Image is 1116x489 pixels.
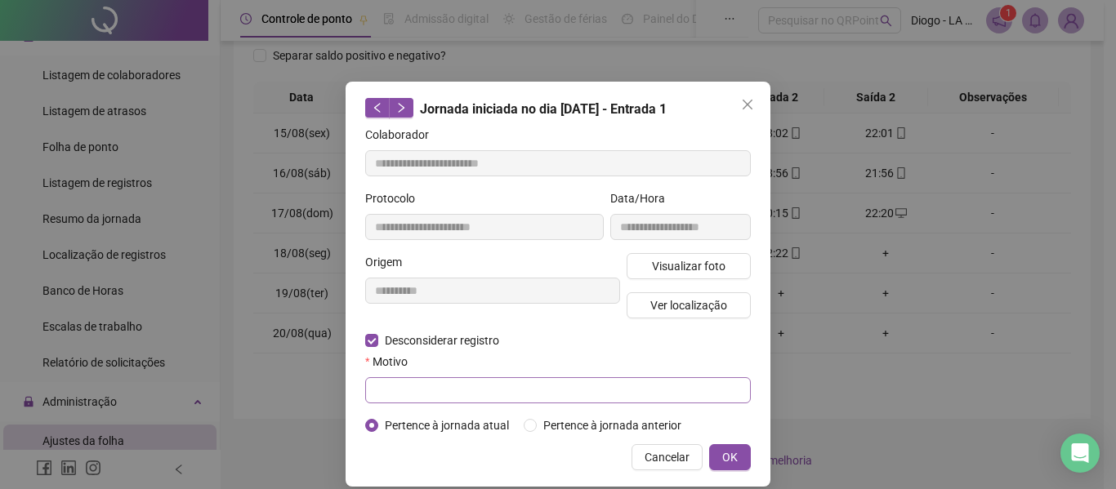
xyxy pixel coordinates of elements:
span: Ver localização [650,296,727,314]
span: close [741,98,754,111]
button: Visualizar foto [627,253,751,279]
label: Origem [365,253,413,271]
span: Visualizar foto [652,257,725,275]
button: right [389,98,413,118]
label: Protocolo [365,189,426,207]
span: Pertence à jornada atual [378,416,516,434]
span: Pertence à jornada anterior [537,416,688,434]
div: Jornada iniciada no dia [DATE] - Entrada 1 [365,98,751,119]
span: right [395,102,407,113]
span: OK [722,448,738,466]
button: left [365,98,390,118]
div: Open Intercom Messenger [1060,433,1100,473]
label: Motivo [365,353,418,371]
button: Close [734,91,761,118]
button: Ver localização [627,292,751,318]
button: OK [709,444,751,470]
span: Cancelar [645,448,690,466]
button: Cancelar [632,444,703,470]
label: Data/Hora [610,189,676,207]
label: Colaborador [365,126,440,144]
span: Desconsiderar registro [378,331,506,349]
span: left [372,102,383,113]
